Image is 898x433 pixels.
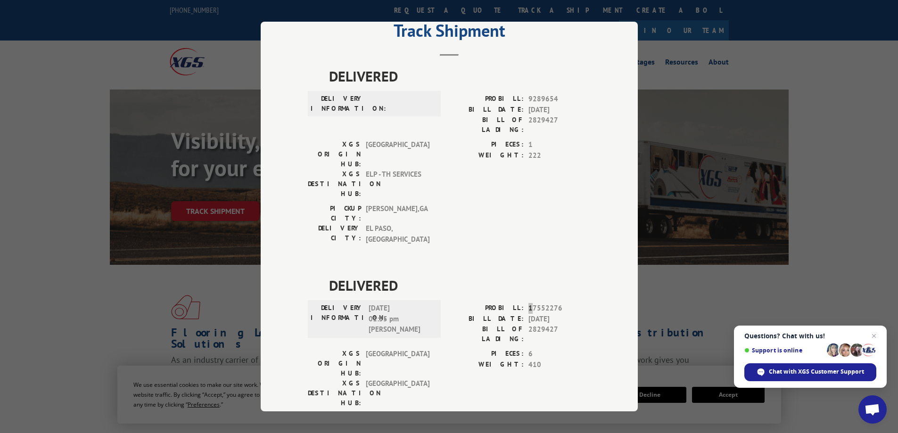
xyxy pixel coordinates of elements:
[858,395,887,424] a: Open chat
[311,303,364,335] label: DELIVERY INFORMATION:
[528,115,591,135] span: 2829427
[528,94,591,105] span: 9289654
[366,139,429,169] span: [GEOGRAPHIC_DATA]
[449,359,524,370] label: WEIGHT:
[528,139,591,150] span: 1
[528,359,591,370] span: 410
[366,204,429,223] span: [PERSON_NAME] , GA
[449,139,524,150] label: PIECES:
[449,115,524,135] label: BILL OF LADING:
[366,378,429,408] span: [GEOGRAPHIC_DATA]
[329,65,591,87] span: DELIVERED
[366,223,429,245] span: EL PASO , [GEOGRAPHIC_DATA]
[308,223,361,245] label: DELIVERY CITY:
[616,1,626,26] button: Close modal
[308,139,361,169] label: XGS ORIGIN HUB:
[769,368,864,376] span: Chat with XGS Customer Support
[528,105,591,115] span: [DATE]
[528,314,591,325] span: [DATE]
[366,169,429,199] span: ELP - TH SERVICES
[308,378,361,408] label: XGS DESTINATION HUB:
[528,349,591,359] span: 6
[369,303,432,335] span: [DATE] 01:55 pm [PERSON_NAME]
[744,347,824,354] span: Support is online
[449,349,524,359] label: PIECES:
[528,150,591,161] span: 222
[449,314,524,325] label: BILL DATE:
[528,324,591,344] span: 2829427
[308,349,361,378] label: XGS ORIGIN HUB:
[449,94,524,105] label: PROBILL:
[308,24,591,42] h2: Track Shipment
[449,324,524,344] label: BILL OF LADING:
[308,204,361,223] label: PICKUP CITY:
[449,303,524,314] label: PROBILL:
[311,94,364,114] label: DELIVERY INFORMATION:
[449,150,524,161] label: WEIGHT:
[449,105,524,115] label: BILL DATE:
[528,303,591,314] span: 17552276
[329,275,591,296] span: DELIVERED
[744,332,876,340] span: Questions? Chat with us!
[308,169,361,199] label: XGS DESTINATION HUB:
[366,349,429,378] span: [GEOGRAPHIC_DATA]
[744,363,876,381] span: Chat with XGS Customer Support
